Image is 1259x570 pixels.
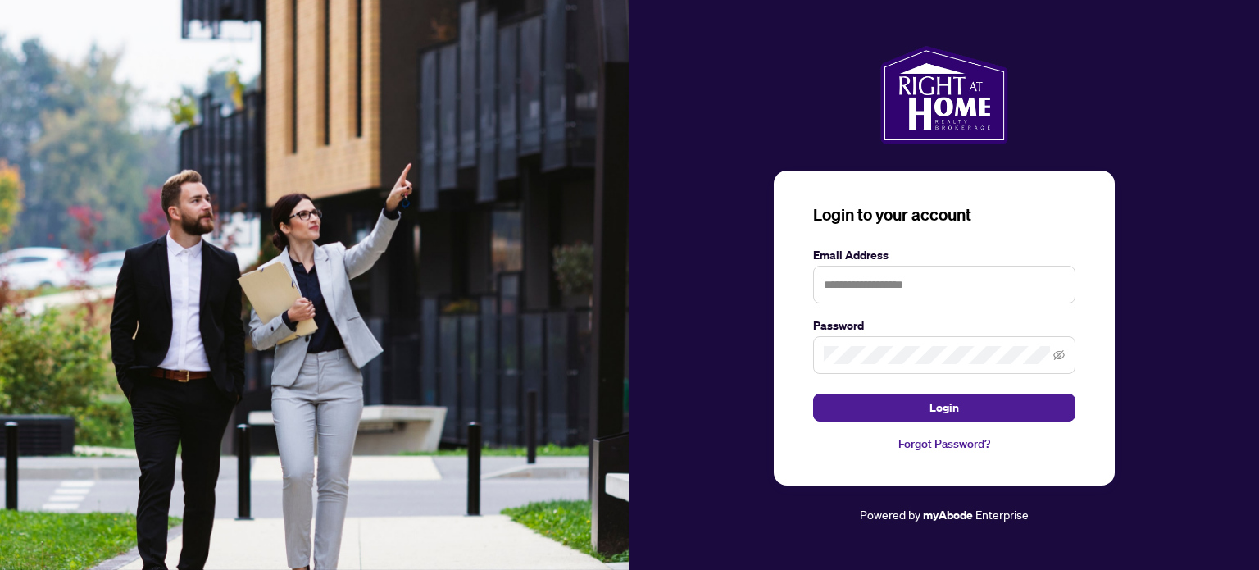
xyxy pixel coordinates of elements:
h3: Login to your account [813,203,1075,226]
button: Login [813,394,1075,422]
span: Powered by [860,507,920,522]
a: myAbode [923,506,973,524]
a: Forgot Password? [813,435,1075,453]
span: Enterprise [975,507,1029,522]
label: Email Address [813,246,1075,264]
label: Password [813,317,1075,335]
img: ma-logo [880,46,1007,144]
span: Login [929,394,959,421]
span: eye-invisible [1053,349,1065,361]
